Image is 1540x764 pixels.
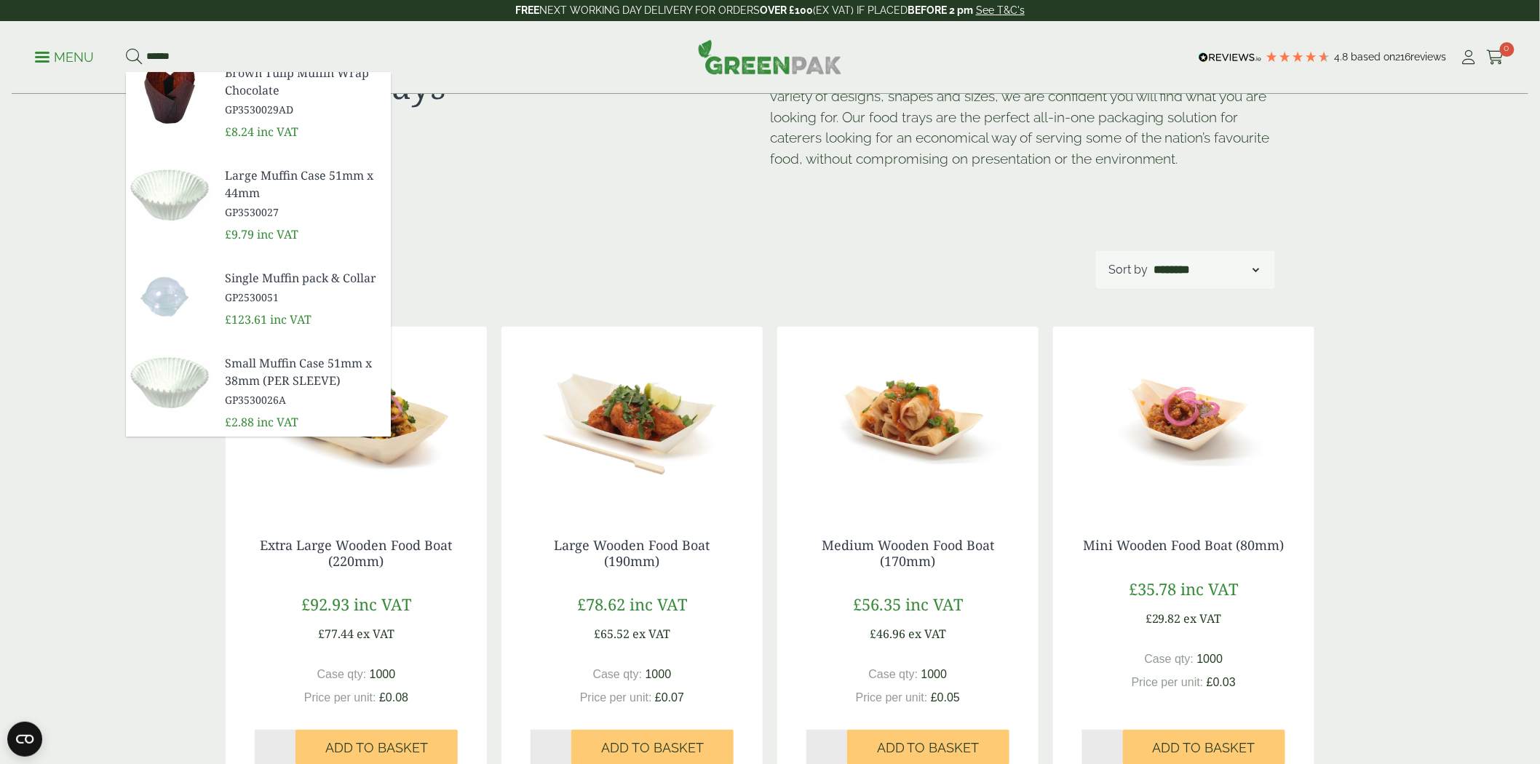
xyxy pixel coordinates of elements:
[601,740,704,756] span: Add to Basket
[318,626,354,642] span: £77.44
[225,354,379,407] a: Small Muffin Case 51mm x 38mm (PER SLEEVE) GP3530026A
[853,593,901,615] span: £56.35
[1109,261,1148,279] p: Sort by
[379,691,408,704] span: £0.08
[1396,51,1411,63] span: 216
[1487,50,1505,65] i: Cart
[1146,610,1181,626] span: £29.82
[225,354,379,389] span: Small Muffin Case 51mm x 38mm (PER SLEEVE)
[856,691,928,704] span: Price per unit:
[908,4,973,16] strong: BEFORE 2 pm
[630,593,687,615] span: inc VAT
[869,668,918,680] span: Case qty:
[126,161,213,231] img: GP3530027
[501,327,763,509] img: Large Wooden Boat 190mm with food contents 2920004AD
[257,124,298,140] span: inc VAT
[632,626,670,642] span: ex VAT
[225,290,379,305] span: GP2530051
[1487,47,1505,68] a: 0
[1053,327,1314,509] img: Mini Wooden Boat 80mm with food contents 2920004AA
[225,311,267,327] span: £123.61
[976,4,1025,16] a: See T&C's
[1184,610,1222,626] span: ex VAT
[921,668,948,680] span: 1000
[593,668,643,680] span: Case qty:
[225,102,379,117] span: GP3530029AD
[908,626,946,642] span: ex VAT
[1199,52,1262,63] img: REVIEWS.io
[870,626,905,642] span: £46.96
[225,167,379,202] span: Large Muffin Case 51mm x 44mm
[225,269,379,305] a: Single Muffin pack & Collar GP2530051
[225,392,379,407] span: GP3530026A
[1083,536,1285,554] a: Mini Wooden Food Boat (80mm)
[1197,653,1223,665] span: 1000
[1145,653,1194,665] span: Case qty:
[822,536,994,570] a: Medium Wooden Food Boat (170mm)
[594,626,630,642] span: £65.52
[1411,51,1447,63] span: reviews
[225,167,379,220] a: Large Muffin Case 51mm x 44mm GP3530027
[1352,51,1396,63] span: Based on
[931,691,960,704] span: £0.05
[555,536,710,570] a: Large Wooden Food Boat (190mm)
[225,269,379,287] span: Single Muffin pack & Collar
[126,263,213,333] img: GP2530051
[35,49,94,66] p: Menu
[1335,51,1352,63] span: 4.8
[225,64,379,99] span: Brown Tulip Muffin Wrap Chocolate
[304,691,376,704] span: Price per unit:
[1153,740,1255,756] span: Add to Basket
[257,226,298,242] span: inc VAT
[225,414,254,430] span: £2.88
[7,722,42,757] button: Open CMP widget
[126,58,213,128] img: GP3530029AD
[655,691,684,704] span: £0.07
[515,4,539,16] strong: FREE
[270,311,311,327] span: inc VAT
[325,740,428,756] span: Add to Basket
[370,668,396,680] span: 1000
[905,593,963,615] span: inc VAT
[257,414,298,430] span: inc VAT
[760,4,813,16] strong: OVER £100
[354,593,411,615] span: inc VAT
[577,593,625,615] span: £78.62
[646,668,672,680] span: 1000
[877,740,980,756] span: Add to Basket
[225,226,254,242] span: £9.79
[1460,50,1478,65] i: My Account
[1129,578,1177,600] span: £35.78
[261,536,453,570] a: Extra Large Wooden Food Boat (220mm)
[1500,42,1515,57] span: 0
[770,65,1275,170] p: We supply an extensive range of 100% compostable food trays; available in a variety of designs, s...
[777,327,1039,509] img: Medium Wooden Boat 170mm with food contents V2 2920004AC 1
[126,349,213,418] img: GP3530026A
[1181,578,1239,600] span: inc VAT
[1266,50,1331,63] div: 4.79 Stars
[580,691,652,704] span: Price per unit:
[317,668,367,680] span: Case qty:
[225,124,254,140] span: £8.24
[357,626,394,642] span: ex VAT
[35,49,94,63] a: Menu
[698,39,842,74] img: GreenPak Supplies
[225,204,379,220] span: GP3530027
[301,593,349,615] span: £92.93
[1207,676,1236,688] span: £0.03
[1132,676,1204,688] span: Price per unit:
[1151,261,1262,279] select: Shop order
[225,64,379,117] a: Brown Tulip Muffin Wrap Chocolate GP3530029AD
